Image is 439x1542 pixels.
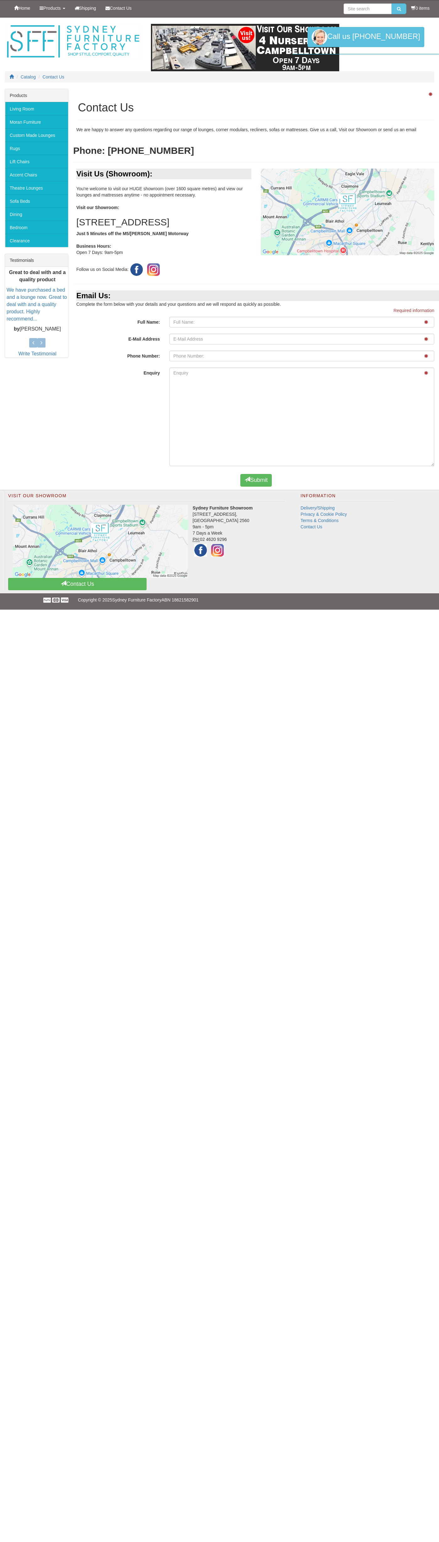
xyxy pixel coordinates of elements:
[5,254,68,267] div: Testimonials
[344,3,392,14] input: Site search
[73,145,194,156] b: Phone: [PHONE_NUMBER]
[79,6,96,11] span: Shipping
[5,102,68,115] a: Living Room
[76,205,251,236] b: Visit our Showroom: Just 5 Minutes off the M5/[PERSON_NAME] Motorway
[73,334,164,342] label: E-Mail Address
[21,74,36,79] a: Catalog
[73,351,164,359] label: Phone Number:
[73,290,439,307] div: Complete the form below with your details and your questions and we will respond as quickly as po...
[210,542,225,558] img: Instagram
[110,6,131,11] span: Contact Us
[301,524,322,529] a: Contact Us
[43,6,61,11] span: Products
[240,474,272,487] button: Submit
[73,127,439,133] div: We are happy to answer any questions regarding our range of lounges, corner modulars, recliners, ...
[76,217,251,227] h2: [STREET_ADDRESS]
[169,317,434,327] input: Full Name:
[73,317,164,325] label: Full Name:
[9,0,35,16] a: Home
[78,593,361,607] p: Copyright © 2025 ABN 18621582901
[301,505,335,510] a: Delivery/Shipping
[9,270,66,282] b: Great to deal with and a quality product
[76,169,251,179] div: Visit Us (Showroom):
[5,181,68,194] a: Theatre Lounges
[5,168,68,181] a: Accent Chairs
[8,493,285,502] h2: Visit Our Showroom
[5,89,68,102] div: Products
[5,194,68,208] a: Sofa Beds
[169,334,434,344] input: E-Mail Address
[70,0,101,16] a: Shipping
[5,208,68,221] a: Dining
[101,0,136,16] a: Contact Us
[261,169,434,255] img: Click to activate map
[7,326,68,333] p: [PERSON_NAME]
[5,234,68,247] a: Clearance
[5,24,142,59] img: Sydney Furniture Factory
[13,505,188,578] img: Click to activate map
[5,155,68,168] a: Lift Chairs
[43,74,64,79] a: Contact Us
[301,518,339,523] a: Terms & Conditions
[78,101,434,114] h1: Contact Us
[7,287,67,321] a: We have purchased a bed and a lounge now. Great to deal with and a quality product. Highly recomm...
[35,0,70,16] a: Products
[146,262,161,278] img: Instagram
[301,493,395,502] h2: Information
[14,326,20,332] b: by
[411,5,430,11] li: 0 items
[73,169,256,278] div: You're welcome to visit our HUGE showroom (over 1600 square metres) and view our lounges and matt...
[78,307,434,314] p: Required information
[5,128,68,142] a: Custom Made Lounges
[193,542,208,558] img: Facebook
[169,351,434,361] input: Phone Number:
[5,142,68,155] a: Rugs
[76,290,439,301] div: Email Us:
[19,6,30,11] span: Home
[193,537,200,542] abbr: Phone
[5,115,68,128] a: Moran Furniture
[5,221,68,234] a: Bedroom
[112,597,161,602] a: Sydney Furniture Factory
[8,578,147,590] a: Contact Us
[129,262,144,278] img: Facebook
[73,368,164,376] label: Enquiry
[76,244,111,249] b: Business Hours:
[301,512,347,517] a: Privacy & Cookie Policy
[18,351,56,356] a: Write Testimonial
[193,505,253,510] strong: Sydney Furniture Showroom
